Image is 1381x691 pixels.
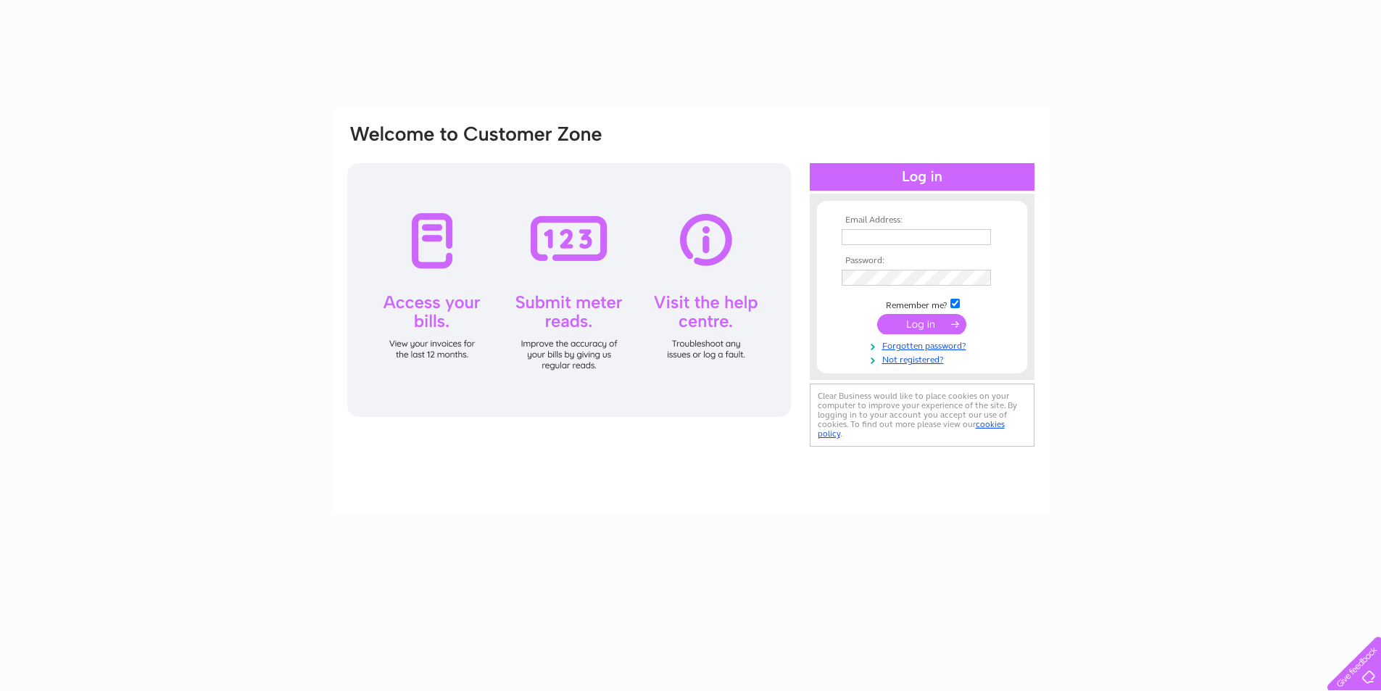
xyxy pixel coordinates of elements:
[810,384,1034,447] div: Clear Business would like to place cookies on your computer to improve your experience of the sit...
[877,314,966,334] input: Submit
[838,256,1006,266] th: Password:
[842,338,1006,352] a: Forgotten password?
[818,419,1005,439] a: cookies policy
[842,352,1006,365] a: Not registered?
[838,297,1006,311] td: Remember me?
[838,215,1006,225] th: Email Address:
